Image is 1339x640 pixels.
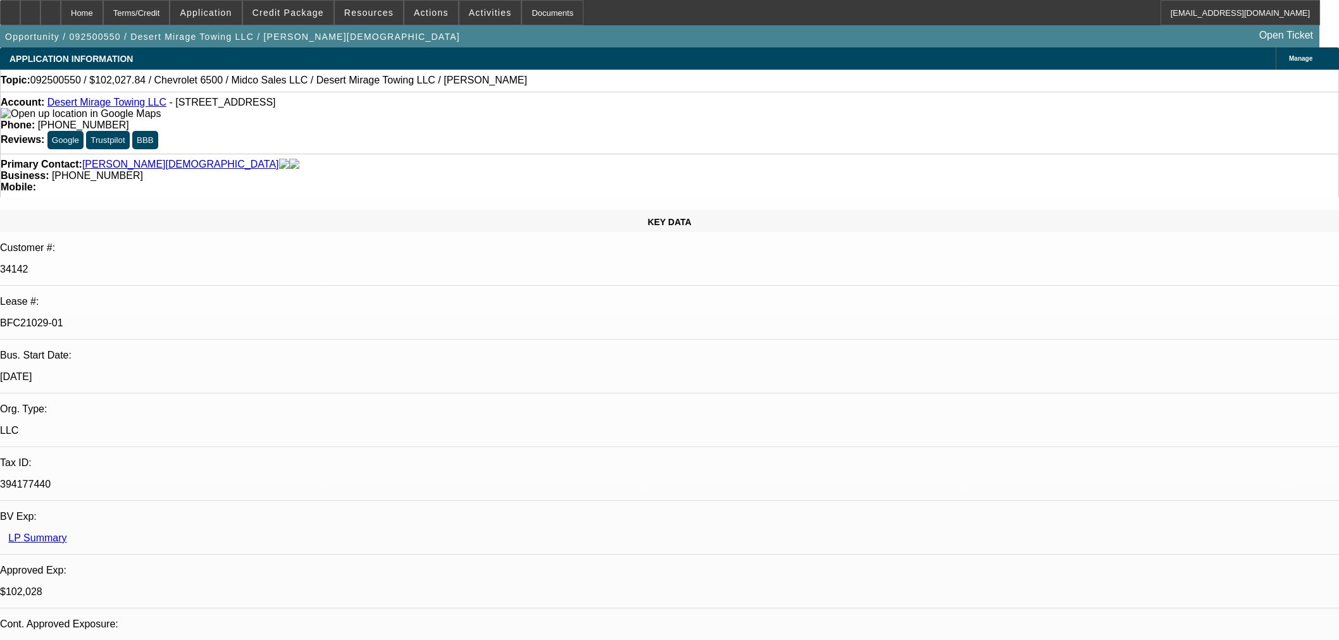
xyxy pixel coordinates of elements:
[252,8,324,18] span: Credit Package
[1,108,161,120] img: Open up location in Google Maps
[82,159,279,170] a: [PERSON_NAME][DEMOGRAPHIC_DATA]
[469,8,512,18] span: Activities
[647,217,691,227] span: KEY DATA
[1,170,49,181] strong: Business:
[279,159,289,170] img: facebook-icon.png
[1289,55,1312,62] span: Manage
[1,159,82,170] strong: Primary Contact:
[335,1,403,25] button: Resources
[1,75,30,86] strong: Topic:
[132,131,158,149] button: BBB
[344,8,394,18] span: Resources
[38,120,129,130] span: [PHONE_NUMBER]
[47,131,84,149] button: Google
[1,134,44,145] strong: Reviews:
[5,32,460,42] span: Opportunity / 092500550 / Desert Mirage Towing LLC / [PERSON_NAME][DEMOGRAPHIC_DATA]
[169,97,275,108] span: - [STREET_ADDRESS]
[289,159,299,170] img: linkedin-icon.png
[170,1,241,25] button: Application
[1,108,161,119] a: View Google Maps
[459,1,521,25] button: Activities
[243,1,333,25] button: Credit Package
[86,131,129,149] button: Trustpilot
[1,120,35,130] strong: Phone:
[414,8,449,18] span: Actions
[1,97,44,108] strong: Account:
[404,1,458,25] button: Actions
[52,170,143,181] span: [PHONE_NUMBER]
[47,97,166,108] a: Desert Mirage Towing LLC
[1254,25,1318,46] a: Open Ticket
[8,532,66,543] a: LP Summary
[1,182,36,192] strong: Mobile:
[9,54,133,64] span: APPLICATION INFORMATION
[30,75,527,86] span: 092500550 / $102,027.84 / Chevrolet 6500 / Midco Sales LLC / Desert Mirage Towing LLC / [PERSON_N...
[180,8,232,18] span: Application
